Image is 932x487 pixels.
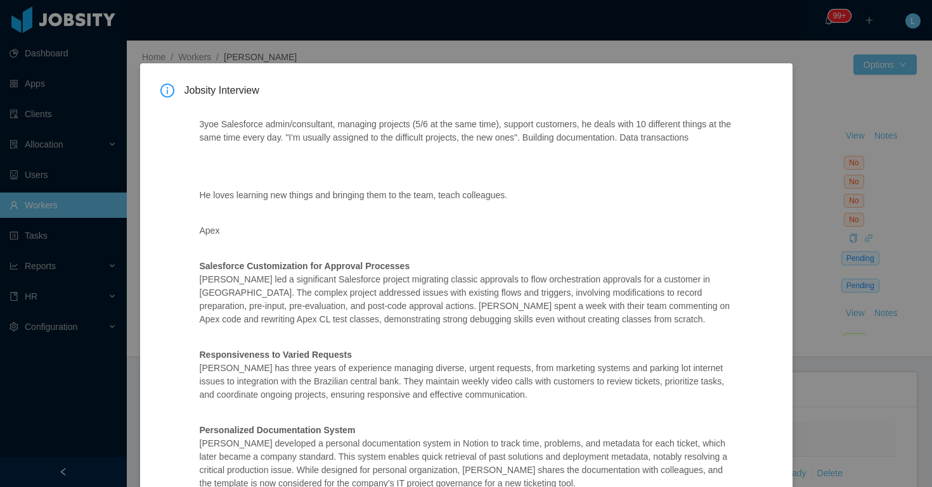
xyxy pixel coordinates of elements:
[184,84,772,98] span: Jobsity Interview
[200,224,732,237] p: Apex
[200,260,732,326] p: [PERSON_NAME] led a significant Salesforce project migrating classic approvals to flow orchestrat...
[200,425,356,435] strong: Personalized Documentation System
[200,350,352,360] strong: Responsiveness to Varied Requests
[200,348,732,402] p: [PERSON_NAME] has three years of experience managing diverse, urgent requests, from marketing sys...
[200,261,410,271] strong: Salesforce Customization for Approval Processes
[200,189,732,202] p: He loves learning new things and bringing them to the team, teach colleagues.
[160,84,174,98] i: icon: info-circle
[200,118,732,144] p: 3yoe Salesforce admin/consultant, managing projects (5/6 at the same time), support customers, he...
